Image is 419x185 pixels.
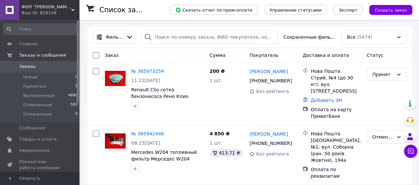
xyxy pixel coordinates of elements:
span: Заказы и сообщения [19,52,66,58]
span: 0 [75,111,78,117]
span: Без рейтинга [256,151,289,157]
span: Статус [367,53,384,58]
div: Нова Пошта [311,130,361,137]
img: Фото товару [105,133,126,149]
div: 413.71 ₴ [210,149,243,157]
span: Создать заказ [375,8,407,13]
div: Отменен [372,133,393,141]
div: [GEOGRAPHIC_DATA], №1: вул. Соборна (ран. 50 років Жовтня), 194а [311,137,361,163]
a: [PERSON_NAME] [249,131,288,137]
div: Оплата по реквизитам [311,166,361,179]
span: Главная [19,41,38,47]
a: Создать заказ [363,7,412,12]
span: Показатели работы компании [19,159,61,171]
span: Заказы [19,64,35,69]
span: Скачать отчет по пром-оплате [175,7,252,13]
span: 1 шт. [210,78,223,83]
a: № 365942446 [131,131,164,136]
span: Принятые [23,83,46,89]
button: Управление статусами [264,5,327,15]
a: Фото товару [105,130,126,152]
span: Доставка и оплата [303,53,349,58]
img: Фото товару [105,71,126,86]
span: Товары и услуги [19,136,57,142]
span: Фильтры [106,34,123,40]
input: Поиск [3,23,78,35]
span: Сохраненные фильтры: [284,34,336,40]
span: ФОП "Стегачев Н. А." [22,4,71,10]
span: 583 [71,102,78,108]
span: Отмененные [23,102,52,108]
a: Mercedes W204 топливный фильтр Мерседес W204 фильтр тонкой очистки в бак A2044700394 A2124701394 [131,150,203,175]
div: [PHONE_NUMBER] [248,76,292,85]
a: Фото товару [105,68,126,89]
span: Управление статусами [270,8,322,13]
div: [PHONE_NUMBER] [248,139,292,148]
span: Заказ [105,53,119,58]
span: Покупатель [249,53,279,58]
span: Сообщения [19,125,45,131]
span: 200 ₴ [210,69,225,74]
span: Экспорт [339,8,357,13]
div: Оплата на карту ПриватБанк [311,106,361,119]
span: (5474) [357,34,372,40]
input: Поиск по номеру заказа, ФИО покупателя, номеру телефона, Email, номеру накладной [141,30,278,44]
a: № 365973254 [131,69,164,74]
span: 08:25[DATE] [131,140,160,146]
a: [PERSON_NAME] [249,68,288,75]
a: Добавить ЭН [311,98,342,103]
div: Ваш ID: 824149 [22,10,79,16]
span: Выполненные [23,93,55,99]
button: Экспорт [334,5,363,15]
span: Без рейтинга [256,89,289,94]
span: 1 [75,83,78,89]
span: 1 шт. [210,140,223,146]
div: Принят [372,71,393,78]
span: 0 [75,74,78,80]
button: Создать заказ [369,5,412,15]
span: Оплаченные [23,111,52,117]
div: Стрий, №4 (до 30 кг): вул. [STREET_ADDRESS] [311,74,361,94]
button: Чат с покупателем [404,145,417,158]
span: 11:22[DATE] [131,78,160,83]
span: 4 850 ₴ [210,131,230,136]
span: 4890 [68,93,78,99]
span: Новые [23,74,38,80]
div: Нова Пошта [311,68,361,74]
span: Сумма [210,53,226,58]
h1: Список заказов [99,6,156,14]
a: Renault Clio сетка бензонасоса Рено Клио фильтр грубой очистки в бак [131,87,203,106]
span: Все [347,34,356,40]
span: Уведомления [19,148,49,154]
button: Скачать отчет по пром-оплате [170,5,258,15]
